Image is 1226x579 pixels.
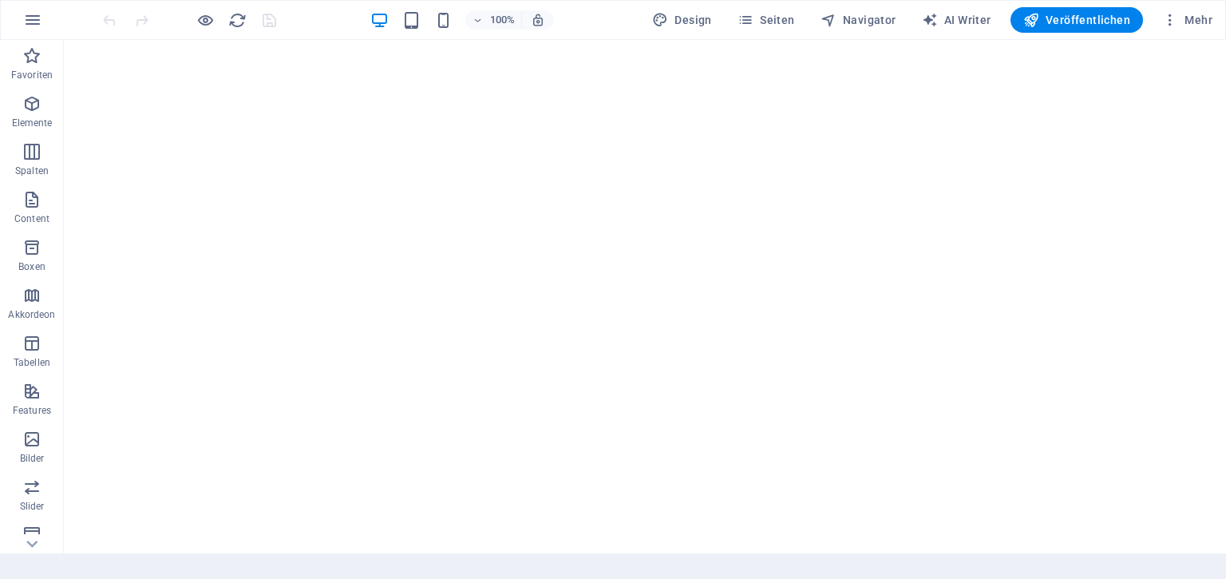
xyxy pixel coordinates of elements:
[12,117,53,129] p: Elemente
[14,212,49,225] p: Content
[465,10,522,30] button: 100%
[646,7,718,33] button: Design
[228,11,247,30] i: Seite neu laden
[11,69,53,81] p: Favoriten
[18,260,45,273] p: Boxen
[1023,12,1130,28] span: Veröffentlichen
[8,308,55,321] p: Akkordeon
[196,10,215,30] button: Klicke hier, um den Vorschau-Modus zu verlassen
[227,10,247,30] button: reload
[731,7,801,33] button: Seiten
[489,10,515,30] h6: 100%
[1162,12,1212,28] span: Mehr
[738,12,795,28] span: Seiten
[821,12,896,28] span: Navigator
[916,7,998,33] button: AI Writer
[1156,7,1219,33] button: Mehr
[1010,7,1143,33] button: Veröffentlichen
[531,13,545,27] i: Bei Größenänderung Zoomstufe automatisch an das gewählte Gerät anpassen.
[20,452,45,465] p: Bilder
[646,7,718,33] div: Design (Strg+Alt+Y)
[13,404,51,417] p: Features
[20,500,45,513] p: Slider
[922,12,991,28] span: AI Writer
[814,7,903,33] button: Navigator
[652,12,712,28] span: Design
[15,165,49,177] p: Spalten
[14,356,50,369] p: Tabellen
